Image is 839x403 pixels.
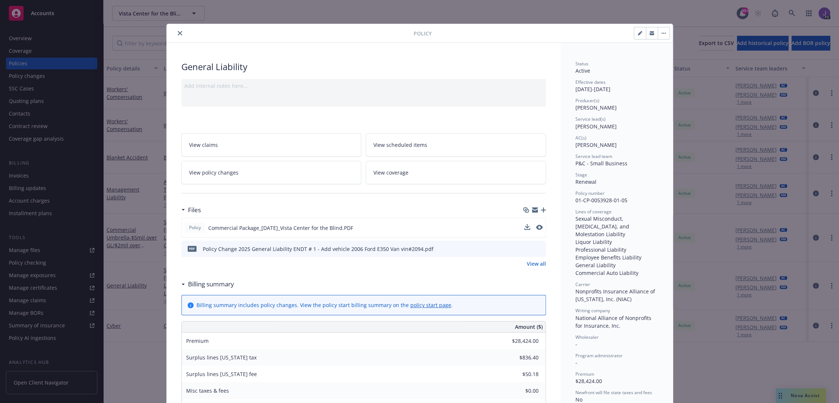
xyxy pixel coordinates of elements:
[184,82,543,90] div: Add internal notes here...
[575,396,582,403] span: No
[186,371,257,378] span: Surplus lines [US_STATE] fee
[515,323,543,331] span: Amount ($)
[575,307,610,314] span: Writing company
[575,141,617,148] span: [PERSON_NAME]
[495,369,543,380] input: 0.00
[495,385,543,396] input: 0.00
[575,116,606,122] span: Service lead(s)
[575,352,623,359] span: Program administrator
[181,205,201,215] div: Files
[186,337,209,344] span: Premium
[575,97,599,104] span: Producer(s)
[575,190,605,196] span: Policy number
[203,245,434,253] div: Policy Change 2025 General Liability ENDT # 1 - Add vehicle 2006 Ford E350 Van vin#2094.pdf
[575,254,658,261] div: Employee Benefits Liability
[525,245,530,253] button: download file
[181,279,234,289] div: Billing summary
[575,160,627,167] span: P&C - Small Business
[175,29,184,38] button: close
[575,269,658,277] div: Commercial Auto Liability
[536,224,543,232] button: preview file
[188,246,196,251] span: pdf
[575,261,658,269] div: General Liability
[536,245,543,253] button: preview file
[575,197,627,204] span: 01-CP-0053928-01-05
[524,224,530,232] button: download file
[373,141,427,149] span: View scheduled items
[575,123,617,130] span: [PERSON_NAME]
[186,354,257,361] span: Surplus lines [US_STATE] tax
[575,238,658,246] div: Liquor Liability
[208,224,353,232] span: Commercial Package_[DATE]_Vista Center for the Blind.PDF
[186,387,229,394] span: Misc taxes & fees
[575,153,612,159] span: Service lead team
[575,215,658,238] div: Sexual Misconduct, [MEDICAL_DATA], and Molestation Liability
[189,141,218,149] span: View claims
[575,314,653,329] span: National Alliance of Nonprofits for Insurance, Inc.
[181,133,362,156] a: View claims
[575,341,577,348] span: -
[575,359,577,366] span: -
[575,246,658,254] div: Professional Liability
[495,352,543,363] input: 0.00
[575,172,587,178] span: Stage
[495,335,543,347] input: 0.00
[189,169,239,176] span: View policy changes
[575,104,617,111] span: [PERSON_NAME]
[527,260,546,268] a: View all
[181,61,546,73] div: General Liability
[188,279,234,289] h3: Billing summary
[196,301,453,309] div: Billing summary includes policy changes. View the policy start billing summary on the .
[575,288,657,303] span: Nonprofits Insurance Alliance of [US_STATE], Inc. (NIAC)
[536,225,543,230] button: preview file
[575,281,590,287] span: Carrier
[575,79,658,93] div: [DATE] - [DATE]
[575,209,612,215] span: Lines of coverage
[373,169,408,176] span: View coverage
[188,224,202,231] span: Policy
[575,79,606,85] span: Effective dates
[575,135,586,141] span: AC(s)
[410,302,451,309] a: policy start page
[524,224,530,230] button: download file
[575,371,594,377] span: Premium
[181,161,362,184] a: View policy changes
[188,205,201,215] h3: Files
[575,334,599,340] span: Wholesaler
[414,30,432,37] span: Policy
[366,161,546,184] a: View coverage
[575,61,588,67] span: Status
[575,378,602,385] span: $28,424.00
[575,178,596,185] span: Renewal
[575,389,652,396] span: Newfront will file state taxes and fees
[366,133,546,156] a: View scheduled items
[575,67,590,74] span: Active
